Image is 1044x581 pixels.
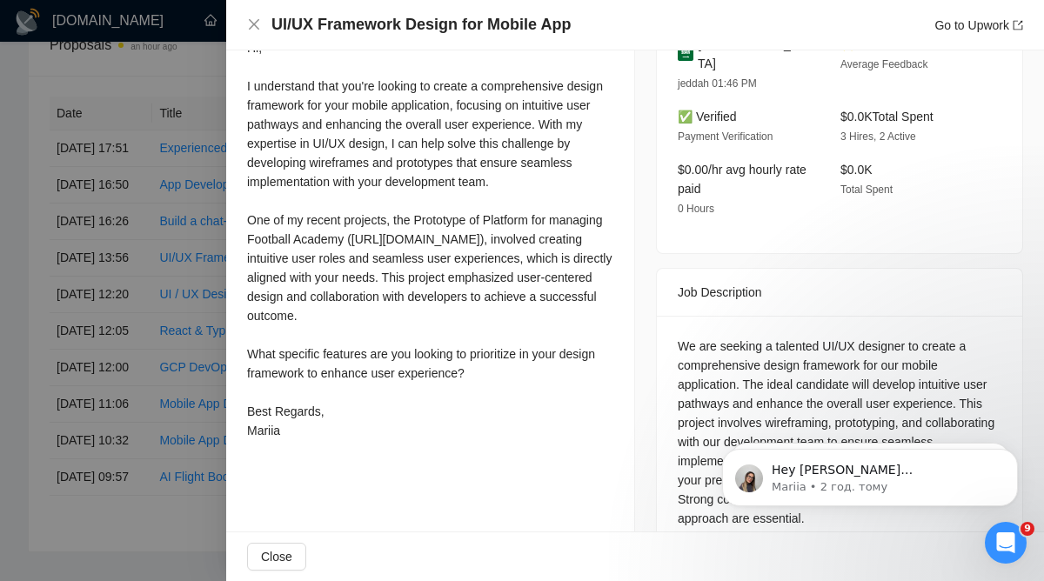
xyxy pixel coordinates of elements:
span: 9 [1021,522,1034,536]
span: Payment Verification [678,130,773,143]
span: 0 Hours [678,203,714,215]
span: export [1013,20,1023,30]
span: [GEOGRAPHIC_DATA] [698,35,813,73]
span: Average Feedback [840,58,928,70]
button: Close [247,543,306,571]
span: $0.00/hr avg hourly rate paid [678,163,806,196]
div: Hi, I understand that you're looking to create a comprehensive design framework for your mobile a... [247,38,613,440]
span: 3 Hires, 2 Active [840,130,916,143]
span: $0.0K [840,163,873,177]
a: Go to Upworkexport [934,18,1023,32]
span: jeddah 01:46 PM [678,77,757,90]
span: ✅ Verified [678,110,737,124]
span: Close [261,547,292,566]
iframe: Intercom notifications повідомлення [696,412,1044,534]
span: Total Spent [840,184,893,196]
span: close [247,17,261,31]
img: 🇸🇦 [678,44,693,63]
button: Close [247,17,261,32]
div: We are seeking a talented UI/UX designer to create a comprehensive design framework for our mobil... [678,337,1001,528]
h4: UI/UX Framework Design for Mobile App [271,14,571,36]
span: $0.0K Total Spent [840,110,934,124]
div: Job Description [678,269,1001,316]
iframe: Intercom live chat [985,522,1027,564]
